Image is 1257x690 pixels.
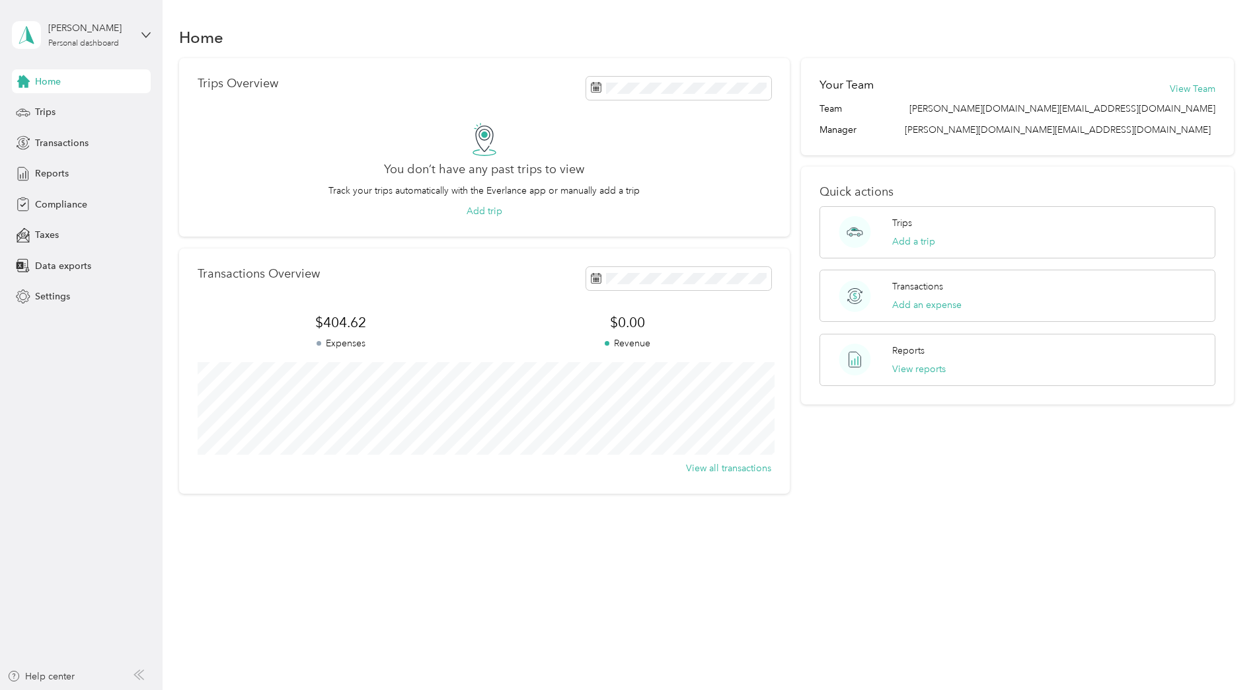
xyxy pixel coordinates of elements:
[484,336,771,350] p: Revenue
[328,184,640,198] p: Track your trips automatically with the Everlance app or manually add a trip
[35,198,87,211] span: Compliance
[35,167,69,180] span: Reports
[892,235,935,249] button: Add a trip
[467,204,502,218] button: Add trip
[48,40,119,48] div: Personal dashboard
[198,267,320,281] p: Transactions Overview
[198,77,278,91] p: Trips Overview
[35,228,59,242] span: Taxes
[892,216,912,230] p: Trips
[892,280,943,293] p: Transactions
[819,102,842,116] span: Team
[48,21,131,35] div: [PERSON_NAME]
[7,670,75,683] button: Help center
[35,105,56,119] span: Trips
[198,313,484,332] span: $404.62
[35,136,89,150] span: Transactions
[819,77,874,93] h2: Your Team
[892,344,925,358] p: Reports
[686,461,771,475] button: View all transactions
[179,30,223,44] h1: Home
[198,336,484,350] p: Expenses
[484,313,771,332] span: $0.00
[905,124,1211,135] span: [PERSON_NAME][DOMAIN_NAME][EMAIL_ADDRESS][DOMAIN_NAME]
[35,289,70,303] span: Settings
[35,259,91,273] span: Data exports
[819,185,1215,199] p: Quick actions
[1170,82,1215,96] button: View Team
[1183,616,1257,690] iframe: Everlance-gr Chat Button Frame
[892,298,962,312] button: Add an expense
[384,163,584,176] h2: You don’t have any past trips to view
[35,75,61,89] span: Home
[892,362,946,376] button: View reports
[909,102,1215,116] span: [PERSON_NAME][DOMAIN_NAME][EMAIL_ADDRESS][DOMAIN_NAME]
[819,123,857,137] span: Manager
